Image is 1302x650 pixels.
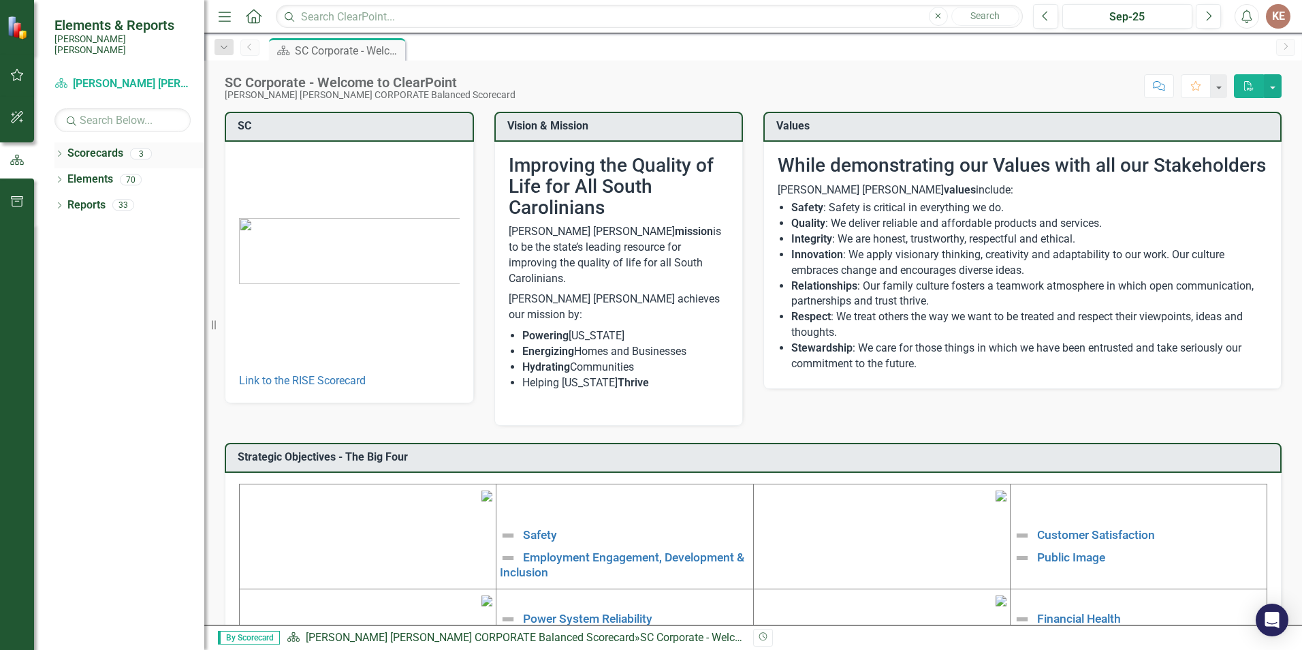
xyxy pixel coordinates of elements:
strong: Energizing [522,345,574,358]
strong: Relationships [791,279,857,292]
li: : We are honest, trustworthy, respectful and ethical. [791,232,1267,247]
div: SC Corporate - Welcome to ClearPoint [295,42,402,59]
span: Search [970,10,1000,21]
strong: Quality [791,217,825,230]
h3: Vision & Mission [507,120,735,132]
a: Public Image [1037,550,1105,563]
div: 70 [120,174,142,185]
h2: While demonstrating our Values with all our Stakeholders [778,155,1267,176]
img: mceclip1%20v4.png [481,491,492,501]
input: Search ClearPoint... [276,5,1023,29]
a: Employment Engagement, Development & Inclusion [500,550,744,578]
a: Customer Satisfaction [1037,528,1155,542]
h2: Improving the Quality of Life for All South Carolinians [509,155,729,218]
li: Communities [522,360,729,375]
p: [PERSON_NAME] [PERSON_NAME] is to be the state’s leading resource for improving the quality of li... [509,224,729,289]
li: : We apply visionary thinking, creativity and adaptability to our work. Our culture embraces chan... [791,247,1267,279]
button: KE [1266,4,1290,29]
li: : Safety is critical in everything we do. [791,200,1267,216]
strong: Safety [791,201,823,214]
div: Sep-25 [1067,9,1188,25]
span: Elements & Reports [54,17,191,33]
img: mceclip4.png [996,595,1006,606]
li: : We treat others the way we want to be treated and respect their viewpoints, ideas and thoughts. [791,309,1267,341]
div: 33 [112,200,134,211]
div: Open Intercom Messenger [1256,604,1288,636]
div: 3 [130,148,152,159]
li: Homes and Businesses [522,344,729,360]
strong: Integrity [791,232,832,245]
strong: Innovation [791,248,843,261]
button: Search [951,7,1019,26]
li: [US_STATE] [522,328,729,344]
a: [PERSON_NAME] [PERSON_NAME] CORPORATE Balanced Scorecard [54,76,191,92]
strong: values [944,183,976,196]
h3: SC [238,120,466,132]
div: » [287,630,743,646]
div: [PERSON_NAME] [PERSON_NAME] CORPORATE Balanced Scorecard [225,90,515,100]
li: Helping [US_STATE] [522,375,729,391]
img: Not Defined [500,527,516,544]
img: Not Defined [500,611,516,628]
a: Power System Reliability [523,612,652,625]
div: SC Corporate - Welcome to ClearPoint [225,75,515,90]
img: Not Defined [500,550,516,566]
img: mceclip3%20v3.png [481,595,492,606]
span: By Scorecard [218,631,280,645]
img: ClearPoint Strategy [7,16,31,40]
small: [PERSON_NAME] [PERSON_NAME] [54,33,191,56]
a: Safety [523,528,557,542]
a: Scorecards [67,146,123,161]
strong: Respect [791,310,831,323]
li: : We care for those things in which we have been entrusted and take seriously our commitment to t... [791,341,1267,372]
a: Financial Health [1037,612,1121,625]
img: Not Defined [1014,611,1030,628]
p: [PERSON_NAME] [PERSON_NAME] include: [778,183,1267,198]
button: Sep-25 [1062,4,1192,29]
strong: Hydrating [522,360,570,373]
li: : Our family culture fosters a teamwork atmosphere in which open communication, partnerships and ... [791,279,1267,310]
h3: Values [776,120,1273,132]
img: mceclip2%20v3.png [996,491,1006,501]
strong: Stewardship [791,341,853,354]
strong: Thrive [618,376,649,389]
a: [PERSON_NAME] [PERSON_NAME] CORPORATE Balanced Scorecard [306,631,635,644]
a: Link to the RISE Scorecard [239,374,366,387]
li: : We deliver reliable and affordable products and services. [791,216,1267,232]
p: [PERSON_NAME] [PERSON_NAME] achieves our mission by: [509,289,729,326]
strong: mission [675,225,713,238]
img: Not Defined [1014,550,1030,566]
a: Elements [67,172,113,187]
div: SC Corporate - Welcome to ClearPoint [640,631,821,644]
h3: Strategic Objectives - The Big Four [238,451,1273,463]
a: Reports [67,198,106,213]
img: Not Defined [1014,527,1030,544]
strong: Powering [522,329,569,342]
input: Search Below... [54,108,191,132]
